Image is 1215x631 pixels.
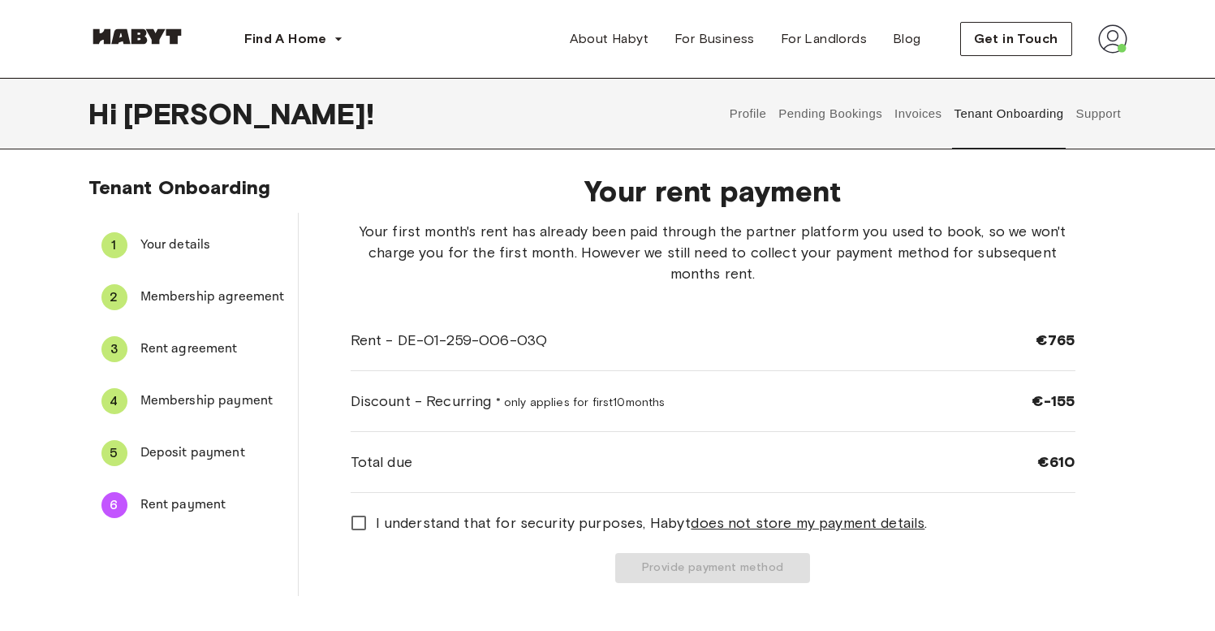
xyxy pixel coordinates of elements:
div: 3Rent agreement [88,330,298,369]
div: 3 [101,336,127,362]
a: Blog [880,23,934,55]
span: About Habyt [570,29,648,49]
button: Support [1074,78,1123,149]
span: Your first month's rent has already been paid through the partner platform you used to book, so w... [351,221,1075,284]
div: 1Your details [88,226,298,265]
button: Pending Bookings [777,78,885,149]
u: does not store my payment details [691,514,924,532]
div: 2Membership agreement [88,278,298,317]
span: Deposit payment [140,443,285,463]
span: Membership agreement [140,287,285,307]
button: Invoices [893,78,944,149]
button: Profile [727,78,769,149]
div: 5Deposit payment [88,434,298,473]
span: Your details [140,236,285,255]
img: Habyt [88,28,186,45]
button: Tenant Onboarding [952,78,1066,149]
div: user profile tabs [723,78,1127,149]
span: * only applies for first 10 months [496,395,666,409]
span: I understand that for security purposes, Habyt . [376,512,928,534]
span: Total due [351,452,412,473]
span: For Business [674,29,755,49]
span: Your rent payment [351,174,1075,208]
a: For Landlords [768,23,880,55]
img: avatar [1098,24,1127,54]
span: Membership payment [140,391,285,411]
span: Hi [88,97,123,131]
a: For Business [661,23,768,55]
div: 5 [101,440,127,466]
div: 4 [101,388,127,414]
span: Blog [893,29,921,49]
div: 4Membership payment [88,382,298,421]
span: €-155 [1032,391,1075,411]
span: €610 [1037,452,1075,472]
span: Rent payment [140,495,285,515]
span: Tenant Onboarding [88,175,271,199]
div: 6 [101,492,127,518]
div: 2 [101,284,127,310]
span: Get in Touch [974,29,1058,49]
span: For Landlords [781,29,867,49]
span: Find A Home [244,29,327,49]
span: Rent agreement [140,339,285,359]
span: [PERSON_NAME] ! [123,97,374,131]
div: 6Rent payment [88,486,298,525]
span: Rent - DE-01-259-006-03Q [351,330,548,351]
a: About Habyt [557,23,661,55]
button: Get in Touch [960,22,1072,56]
span: Discount - Recurring [351,391,666,412]
button: Find A Home [231,23,356,55]
span: €765 [1036,331,1075,350]
div: 1 [101,232,127,258]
